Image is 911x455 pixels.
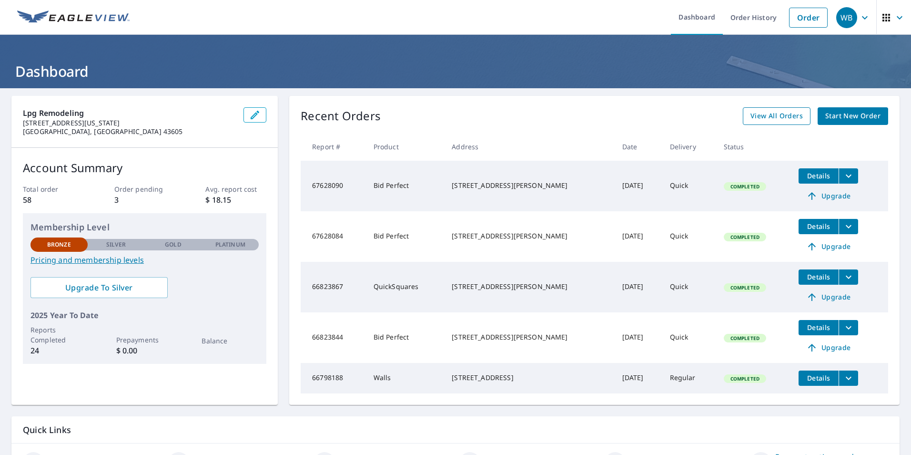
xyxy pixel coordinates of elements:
[615,161,662,211] td: [DATE]
[301,211,366,262] td: 67628084
[301,363,366,393] td: 66798188
[23,127,236,136] p: [GEOGRAPHIC_DATA], [GEOGRAPHIC_DATA] 43605
[662,262,716,312] td: Quick
[789,8,828,28] a: Order
[799,168,839,184] button: detailsBtn-67628090
[301,133,366,161] th: Report #
[23,184,84,194] p: Total order
[825,110,881,122] span: Start New Order
[839,168,858,184] button: filesDropdownBtn-67628090
[839,320,858,335] button: filesDropdownBtn-66823844
[804,342,852,353] span: Upgrade
[106,240,126,249] p: Silver
[452,282,607,291] div: [STREET_ADDRESS][PERSON_NAME]
[804,171,833,180] span: Details
[615,312,662,363] td: [DATE]
[114,194,175,206] p: 3
[30,221,259,234] p: Membership Level
[799,188,858,204] a: Upgrade
[839,371,858,386] button: filesDropdownBtn-66798188
[301,312,366,363] td: 66823844
[38,282,160,293] span: Upgrade To Silver
[804,373,833,383] span: Details
[804,222,833,231] span: Details
[452,231,607,241] div: [STREET_ADDRESS][PERSON_NAME]
[452,332,607,342] div: [STREET_ADDRESS][PERSON_NAME]
[615,133,662,161] th: Date
[301,161,366,211] td: 67628090
[366,133,445,161] th: Product
[30,277,168,298] a: Upgrade To Silver
[836,7,857,28] div: WB
[799,290,858,305] a: Upgrade
[799,219,839,234] button: detailsBtn-67628084
[116,345,173,356] p: $ 0.00
[23,107,236,119] p: Lpg Remodeling
[662,312,716,363] td: Quick
[301,107,381,125] p: Recent Orders
[804,272,833,281] span: Details
[30,310,259,321] p: 2025 Year To Date
[839,219,858,234] button: filesDropdownBtn-67628084
[799,340,858,355] a: Upgrade
[30,345,88,356] p: 24
[23,119,236,127] p: [STREET_ADDRESS][US_STATE]
[366,161,445,211] td: Bid Perfect
[725,183,765,190] span: Completed
[23,159,266,176] p: Account Summary
[750,110,803,122] span: View All Orders
[366,363,445,393] td: Walls
[30,325,88,345] p: Reports Completed
[839,269,858,285] button: filesDropdownBtn-66823867
[662,161,716,211] td: Quick
[452,181,607,190] div: [STREET_ADDRESS][PERSON_NAME]
[662,363,716,393] td: Regular
[799,320,839,335] button: detailsBtn-66823844
[366,211,445,262] td: Bid Perfect
[165,240,181,249] p: Gold
[30,254,259,266] a: Pricing and membership levels
[743,107,810,125] a: View All Orders
[799,239,858,254] a: Upgrade
[799,371,839,386] button: detailsBtn-66798188
[818,107,888,125] a: Start New Order
[366,262,445,312] td: QuickSquares
[47,240,71,249] p: Bronze
[804,323,833,332] span: Details
[205,184,266,194] p: Avg. report cost
[11,62,900,81] h1: Dashboard
[444,133,614,161] th: Address
[804,291,852,303] span: Upgrade
[725,335,765,341] span: Completed
[799,269,839,285] button: detailsBtn-66823867
[804,190,852,202] span: Upgrade
[366,312,445,363] td: Bid Perfect
[23,194,84,206] p: 58
[114,184,175,194] p: Order pending
[452,373,607,383] div: [STREET_ADDRESS]
[17,10,130,25] img: EV Logo
[804,241,852,252] span: Upgrade
[205,194,266,206] p: $ 18.15
[215,240,245,249] p: Platinum
[301,262,366,312] td: 66823867
[716,133,791,161] th: Status
[23,424,888,436] p: Quick Links
[725,284,765,291] span: Completed
[662,211,716,262] td: Quick
[662,133,716,161] th: Delivery
[116,335,173,345] p: Prepayments
[615,363,662,393] td: [DATE]
[615,211,662,262] td: [DATE]
[202,336,259,346] p: Balance
[615,262,662,312] td: [DATE]
[725,234,765,240] span: Completed
[725,375,765,382] span: Completed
